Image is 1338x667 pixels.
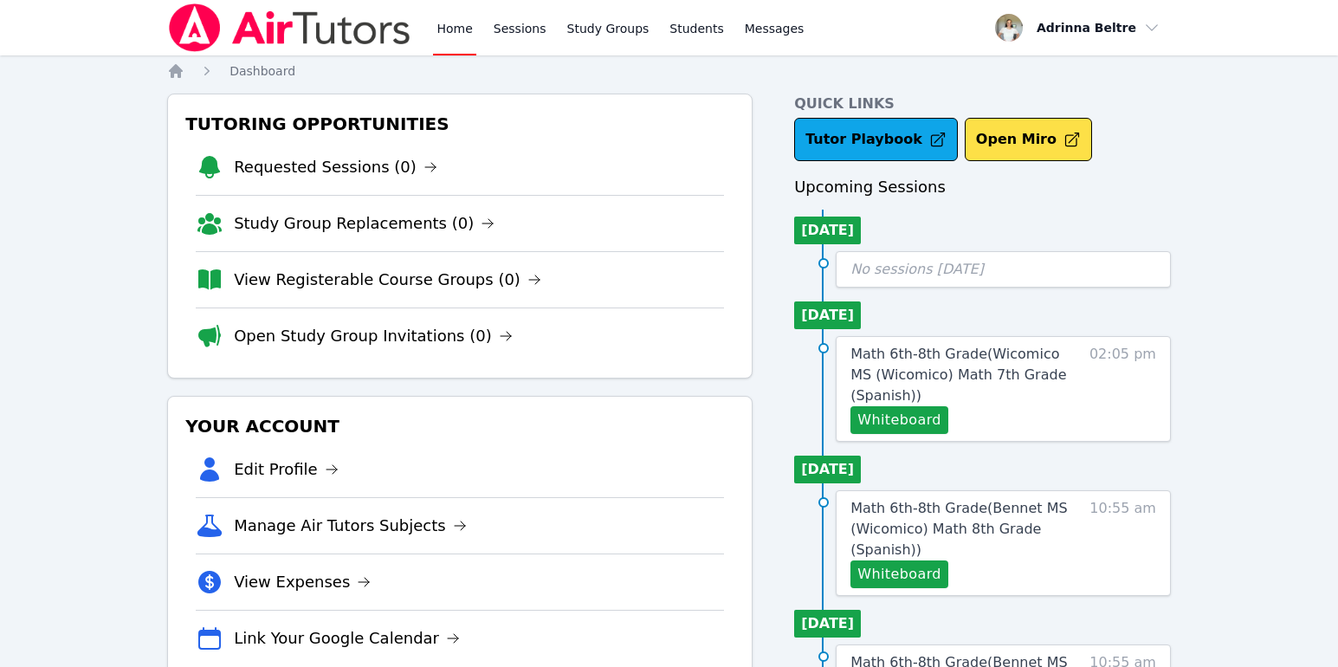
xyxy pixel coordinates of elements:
[794,217,861,244] li: [DATE]
[167,3,412,52] img: Air Tutors
[745,20,805,37] span: Messages
[1089,498,1156,588] span: 10:55 am
[234,268,541,292] a: View Registerable Course Groups (0)
[794,94,1171,114] h4: Quick Links
[850,261,984,277] span: No sessions [DATE]
[965,118,1092,161] button: Open Miro
[794,118,958,161] a: Tutor Playbook
[794,175,1171,199] h3: Upcoming Sessions
[850,500,1067,558] span: Math 6th-8th Grade ( Bennet MS (Wicomico) Math 8th Grade (Spanish) )
[234,324,513,348] a: Open Study Group Invitations (0)
[182,108,738,139] h3: Tutoring Opportunities
[794,456,861,483] li: [DATE]
[234,514,467,538] a: Manage Air Tutors Subjects
[850,344,1080,406] a: Math 6th-8th Grade(Wicomico MS (Wicomico) Math 7th Grade (Spanish))
[1089,344,1156,434] span: 02:05 pm
[850,346,1066,404] span: Math 6th-8th Grade ( Wicomico MS (Wicomico) Math 7th Grade (Spanish) )
[794,301,861,329] li: [DATE]
[850,406,948,434] button: Whiteboard
[794,610,861,638] li: [DATE]
[182,411,738,442] h3: Your Account
[234,626,460,651] a: Link Your Google Calendar
[234,155,437,179] a: Requested Sessions (0)
[850,498,1080,560] a: Math 6th-8th Grade(Bennet MS (Wicomico) Math 8th Grade (Spanish))
[167,62,1171,80] nav: Breadcrumb
[234,570,371,594] a: View Expenses
[229,64,295,78] span: Dashboard
[850,560,948,588] button: Whiteboard
[229,62,295,80] a: Dashboard
[234,211,494,236] a: Study Group Replacements (0)
[234,457,339,482] a: Edit Profile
